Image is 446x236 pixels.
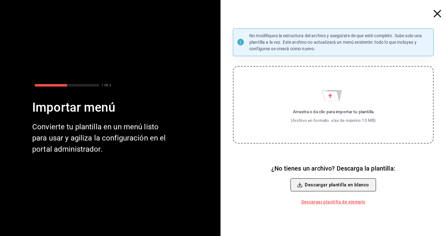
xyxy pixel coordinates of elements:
[32,99,171,116] div: Importar menú
[233,66,434,144] label: Importar menú
[249,33,430,52] p: No modifiques la estructura del archivo y asegúrate de que esté completo. Sube solo una plantilla...
[271,163,395,173] h6: ¿No tienes un archivo? Descarga la plantilla:
[291,109,376,115] div: Arrastra o da clic para importar tu plantilla
[291,178,376,191] button: Descargar plantilla en blanco
[291,117,376,123] div: (Archivo en formato .xlsx de máximo 10 MB)
[32,121,171,155] div: Convierte tu plantilla en un menú listo para usar y agiliza la configuración en el portal adminis...
[299,196,368,208] a: Descargar plantilla de ejemplo
[102,83,111,87] div: 1 DE 2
